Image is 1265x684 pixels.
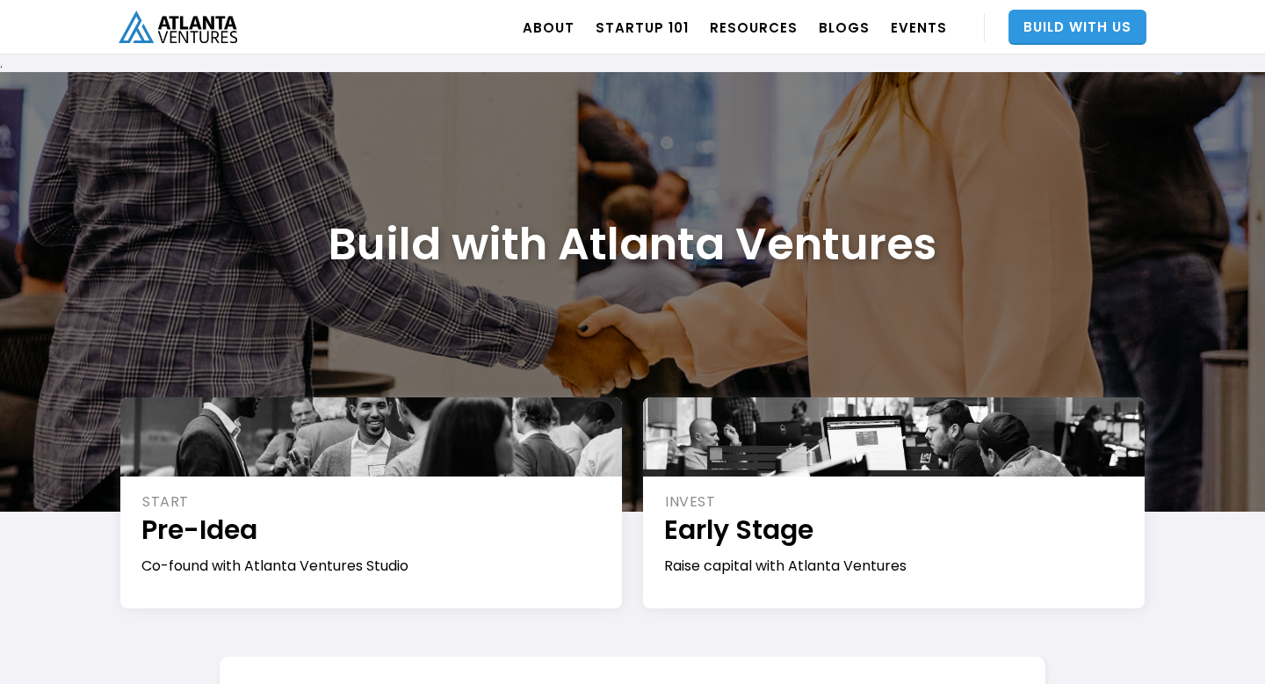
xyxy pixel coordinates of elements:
a: STARTPre-IdeaCo-found with Atlanta Ventures Studio [120,397,622,608]
div: Raise capital with Atlanta Ventures [664,557,1125,576]
div: START [142,492,603,512]
div: INVEST [665,492,1125,512]
div: Co-found with Atlanta Ventures Studio [141,557,603,576]
a: RESOURCES [710,3,798,52]
a: BLOGS [819,3,870,52]
h1: Build with Atlanta Ventures [329,217,936,271]
a: EVENTS [891,3,947,52]
h1: Early Stage [664,512,1125,548]
a: ABOUT [523,3,575,52]
a: INVESTEarly StageRaise capital with Atlanta Ventures [643,397,1145,608]
h1: Pre-Idea [141,512,603,548]
a: Build With Us [1008,10,1146,45]
a: Startup 101 [596,3,689,52]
